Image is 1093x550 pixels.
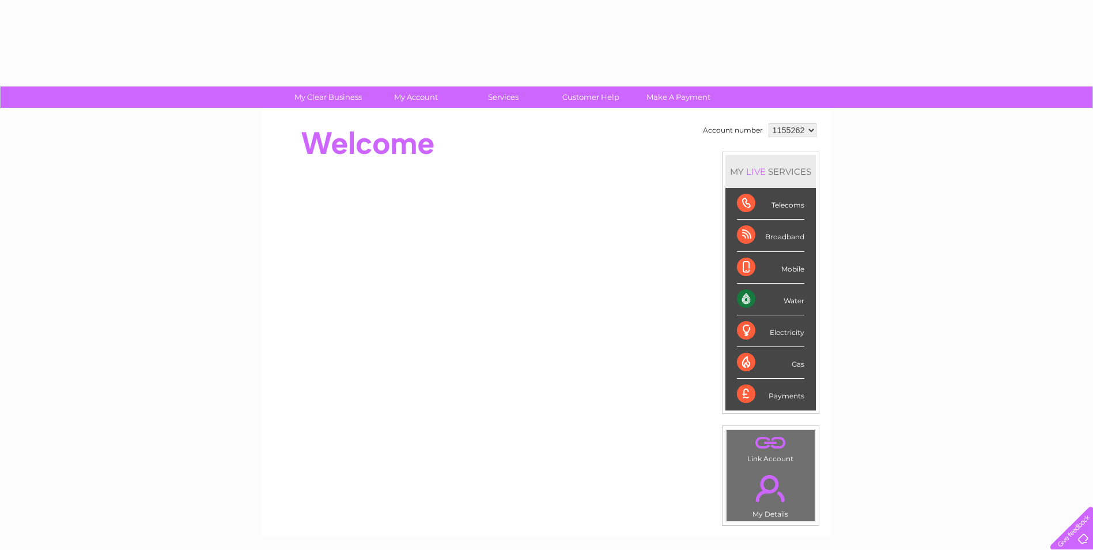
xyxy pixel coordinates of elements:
div: Mobile [737,252,804,284]
div: Gas [737,347,804,379]
div: Payments [737,379,804,410]
div: Water [737,284,804,315]
a: Customer Help [543,86,638,108]
div: LIVE [744,166,768,177]
td: My Details [726,465,815,522]
div: Telecoms [737,188,804,220]
td: Account number [700,120,766,140]
div: Broadband [737,220,804,251]
a: My Account [368,86,463,108]
div: Electricity [737,315,804,347]
a: . [729,468,812,508]
a: Services [456,86,551,108]
td: Link Account [726,430,815,466]
a: . [729,433,812,453]
div: MY SERVICES [725,155,816,188]
a: Make A Payment [631,86,726,108]
a: My Clear Business [281,86,376,108]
